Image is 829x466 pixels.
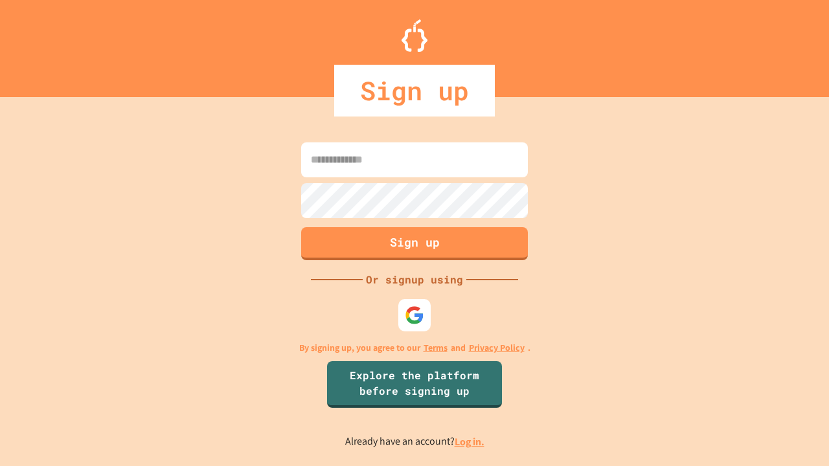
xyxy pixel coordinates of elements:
[301,227,528,260] button: Sign up
[363,272,466,287] div: Or signup using
[405,305,424,325] img: google-icon.svg
[455,435,484,449] a: Log in.
[327,361,502,408] a: Explore the platform before signing up
[334,65,495,116] div: Sign up
[299,341,530,355] p: By signing up, you agree to our and .
[424,341,448,355] a: Terms
[345,434,484,450] p: Already have an account?
[469,341,525,355] a: Privacy Policy
[402,19,427,52] img: Logo.svg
